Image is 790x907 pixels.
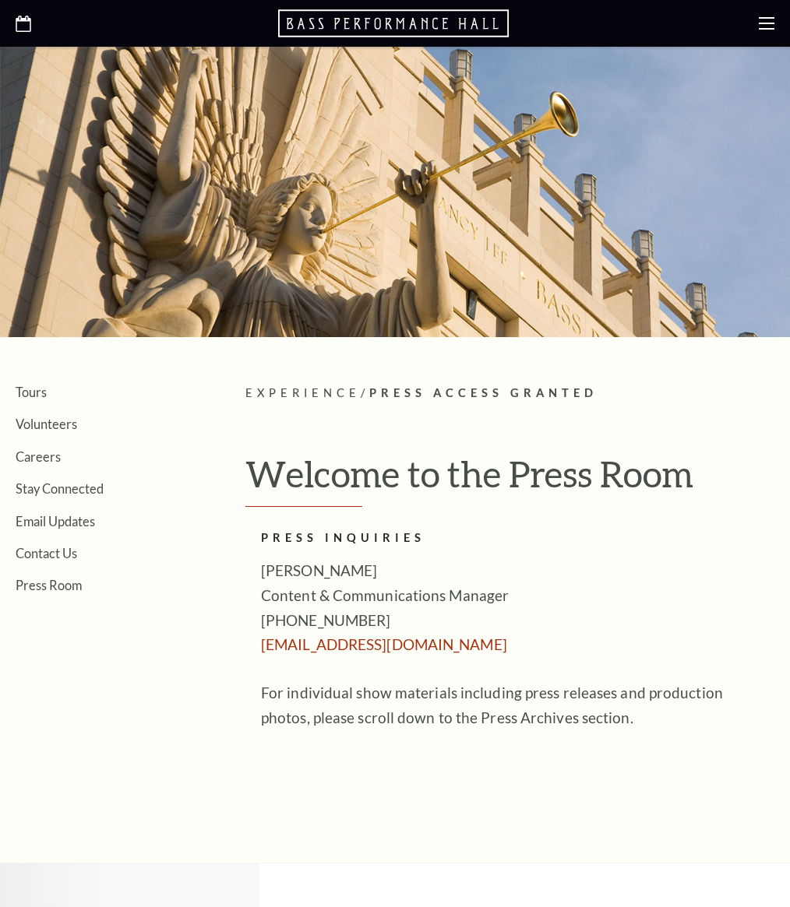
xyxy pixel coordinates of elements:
h1: Welcome to the Press Room [245,454,774,507]
p: / [245,384,774,403]
span: Press Access Granted [369,386,598,399]
p: [PERSON_NAME] Content & Communications Manager [PHONE_NUMBER] [261,558,759,658]
a: Email Updates [16,514,95,529]
a: [EMAIL_ADDRESS][DOMAIN_NAME] [261,635,507,653]
h2: PRESS INQUIRIES [261,529,759,548]
a: Volunteers [16,417,77,431]
span: Experience [245,386,361,399]
a: Careers [16,449,61,464]
a: Contact Us [16,546,77,561]
a: Stay Connected [16,481,104,496]
p: For individual show materials including press releases and production photos, please scroll down ... [261,680,759,730]
a: Tours [16,385,47,399]
a: Press Room [16,578,82,592]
